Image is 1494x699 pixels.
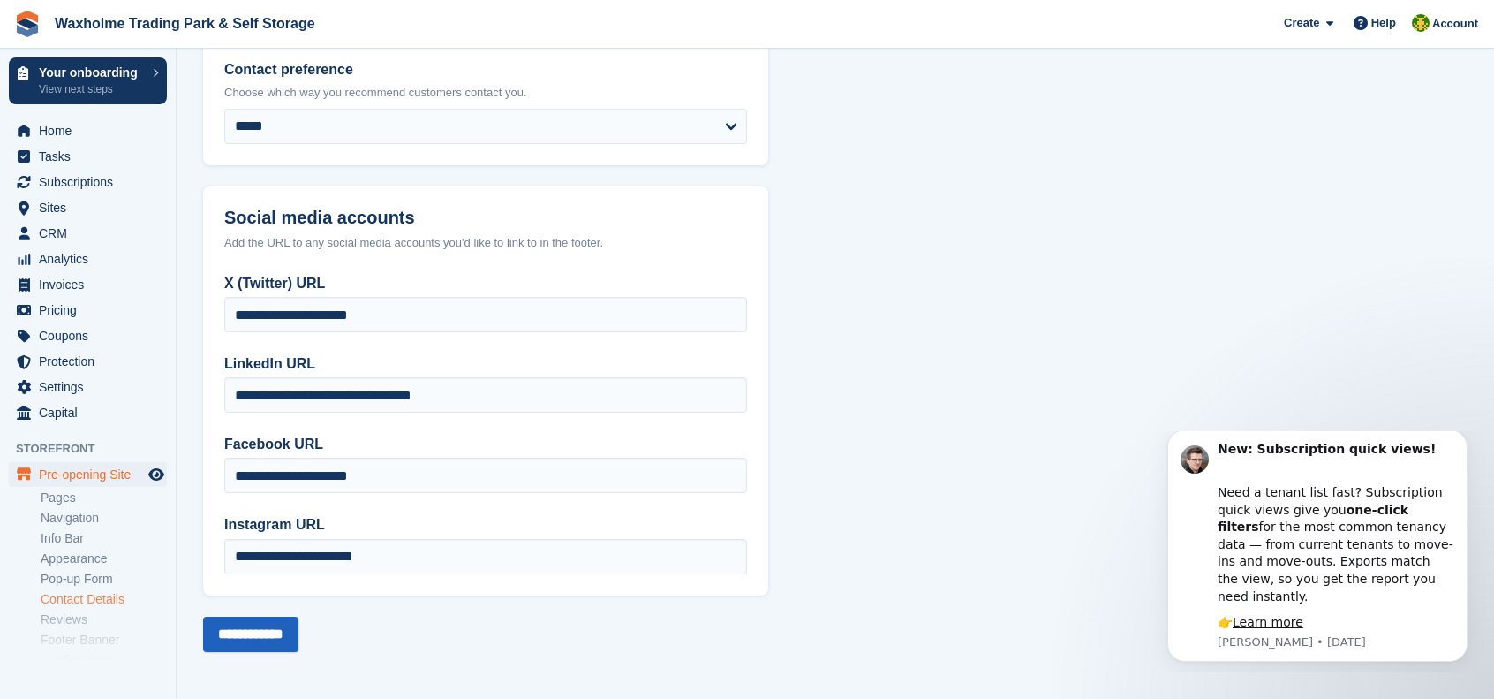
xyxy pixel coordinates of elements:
a: Your onboarding View next steps [9,57,167,104]
iframe: Intercom notifications message [1141,431,1494,672]
label: Facebook URL [224,434,747,455]
p: View next steps [39,81,144,97]
a: menu [9,144,167,169]
div: Need a tenant list fast? Subscription quick views give you for the most common tenancy data — fro... [77,35,313,174]
label: Instagram URL [224,514,747,536]
b: New: Subscription quick views! [77,11,295,25]
a: menu [9,170,167,194]
a: menu [9,298,167,323]
label: Contact preference [224,59,747,80]
img: Profile image for Steven [40,14,68,42]
a: Pop-up Form [41,571,167,588]
h2: Social media accounts [224,208,747,228]
span: Help [1371,14,1396,32]
a: menu [9,375,167,399]
span: Analytics [39,247,145,271]
a: menu [9,272,167,297]
div: 👉 [77,183,313,201]
a: Learn more [92,184,162,198]
span: Settings [39,375,145,399]
a: menu [9,195,167,220]
p: Message from Steven, sent 2d ago [77,203,313,219]
a: Appearance [41,551,167,567]
div: Add the URL to any social media accounts you'd like to link to in the footer. [224,234,747,252]
span: Subscriptions [39,170,145,194]
span: Create [1284,14,1319,32]
a: Pages [41,490,167,506]
p: Your onboarding [39,66,144,79]
label: LinkedIn URL [224,353,747,375]
span: Protection [39,349,145,374]
a: menu [9,323,167,348]
span: Home [39,118,145,143]
a: menu [9,462,167,487]
a: menu [9,118,167,143]
span: Pre-opening Site [39,462,145,487]
span: Sites [39,195,145,220]
a: Reviews [41,612,167,628]
img: Waxholme Self Storage [1412,14,1430,32]
span: Tasks [39,144,145,169]
img: stora-icon-8386f47178a22dfd0bd8f6a31ec36ba5ce8667c1dd55bd0f319d3a0aa187defe.svg [14,11,41,37]
a: Footer Banner [41,632,167,649]
a: menu [9,400,167,425]
a: Navigation [41,510,167,527]
label: X (Twitter) URL [224,273,747,294]
span: Capital [39,400,145,425]
a: Waxholme Trading Park & Self Storage [48,9,322,38]
span: Coupons [39,323,145,348]
span: Invoices [39,272,145,297]
p: Choose which way you recommend customers contact you. [224,84,747,102]
span: CRM [39,221,145,246]
a: Info Bar [41,530,167,547]
div: Message content [77,10,313,201]
a: Configuration [41,652,167,669]
a: menu [9,349,167,374]
a: menu [9,247,167,271]
span: Pricing [39,298,145,323]
a: Contact Details [41,591,167,608]
a: Preview store [146,464,167,485]
span: Storefront [16,440,176,458]
a: menu [9,221,167,246]
span: Account [1432,15,1478,33]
